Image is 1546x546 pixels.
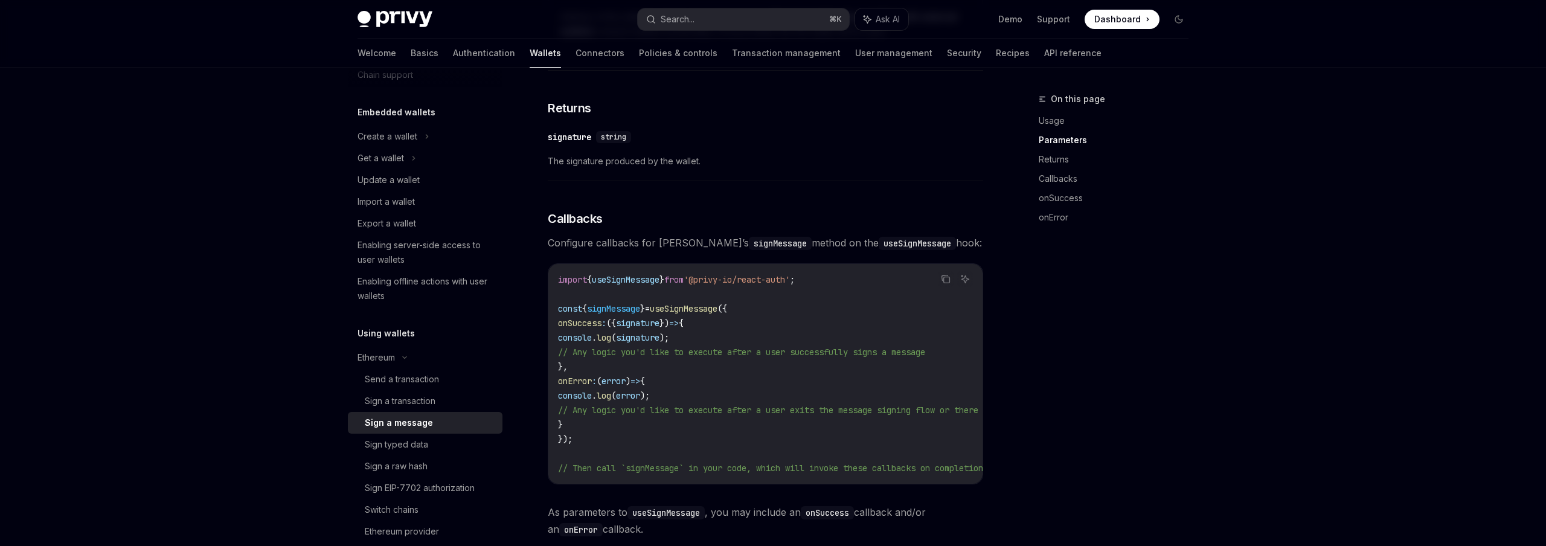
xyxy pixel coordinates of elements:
div: Switch chains [365,503,419,517]
span: // Any logic you'd like to execute after a user successfully signs a message [558,347,925,358]
a: onSuccess [1039,188,1198,208]
button: Ask AI [957,271,973,287]
span: error [601,376,626,387]
span: ); [659,332,669,343]
span: from [664,274,684,285]
span: ({ [717,303,727,314]
div: Sign EIP-7702 authorization [365,481,475,495]
span: } [659,274,664,285]
a: Recipes [996,39,1030,68]
span: useSignMessage [592,274,659,285]
span: ) [626,376,630,387]
a: Welcome [358,39,396,68]
span: Dashboard [1094,13,1141,25]
a: Switch chains [348,499,502,521]
span: { [640,376,645,387]
span: log [597,332,611,343]
div: Export a wallet [358,216,416,231]
span: As parameters to , you may include an callback and/or an callback. [548,504,983,538]
a: Authentication [453,39,515,68]
span: console [558,390,592,401]
span: }, [558,361,568,372]
span: onError [558,376,592,387]
a: Connectors [576,39,624,68]
button: Copy the contents from the code block [938,271,954,287]
a: Callbacks [1039,169,1198,188]
span: onSuccess [558,318,601,329]
span: Ask AI [876,13,900,25]
div: Sign a raw hash [365,459,428,474]
div: Search... [661,12,694,27]
a: Update a wallet [348,169,502,191]
span: // Then call `signMessage` in your code, which will invoke these callbacks on completion [558,463,983,474]
code: onError [559,523,603,536]
span: The signature produced by the wallet. [548,154,983,169]
div: Sign a message [365,416,433,430]
span: signature [616,318,659,329]
div: Enabling server-side access to user wallets [358,238,495,267]
a: Security [947,39,981,68]
a: onError [1039,208,1198,227]
a: Returns [1039,150,1198,169]
a: Policies & controls [639,39,717,68]
a: Dashboard [1085,10,1159,29]
h5: Embedded wallets [358,105,435,120]
a: Sign a message [348,412,502,434]
div: Sign typed data [365,437,428,452]
a: Import a wallet [348,191,502,213]
span: useSignMessage [650,303,717,314]
span: => [669,318,679,329]
a: Parameters [1039,130,1198,150]
div: Ethereum provider [365,524,439,539]
a: Sign a raw hash [348,455,502,477]
span: ( [611,390,616,401]
a: Export a wallet [348,213,502,234]
span: : [592,376,597,387]
a: Demo [998,13,1022,25]
code: useSignMessage [627,506,705,519]
div: Enabling offline actions with user wallets [358,274,495,303]
a: Enabling server-side access to user wallets [348,234,502,271]
span: // Any logic you'd like to execute after a user exits the message signing flow or there is an error [558,405,1036,416]
div: Ethereum [358,350,395,365]
h5: Using wallets [358,326,415,341]
a: Enabling offline actions with user wallets [348,271,502,307]
a: Wallets [530,39,561,68]
span: ; [790,274,795,285]
span: } [640,303,645,314]
div: signature [548,131,591,143]
span: On this page [1051,92,1105,106]
code: useSignMessage [879,237,956,250]
code: signMessage [749,237,812,250]
a: Support [1037,13,1070,25]
a: Sign a transaction [348,390,502,412]
span: { [587,274,592,285]
span: console [558,332,592,343]
span: . [592,390,597,401]
div: Create a wallet [358,129,417,144]
a: User management [855,39,932,68]
button: Search...⌘K [638,8,849,30]
span: }) [659,318,669,329]
span: Returns [548,100,591,117]
span: signMessage [587,303,640,314]
div: Import a wallet [358,194,415,209]
span: { [582,303,587,314]
span: => [630,376,640,387]
span: import [558,274,587,285]
a: API reference [1044,39,1102,68]
span: const [558,303,582,314]
div: Send a transaction [365,372,439,387]
span: ( [597,376,601,387]
a: Transaction management [732,39,841,68]
div: Get a wallet [358,151,404,165]
span: '@privy-io/react-auth' [684,274,790,285]
span: signature [616,332,659,343]
span: ); [640,390,650,401]
button: Toggle dark mode [1169,10,1188,29]
a: Send a transaction [348,368,502,390]
a: Sign typed data [348,434,502,455]
div: Update a wallet [358,173,420,187]
span: { [679,318,684,329]
span: : [601,318,606,329]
